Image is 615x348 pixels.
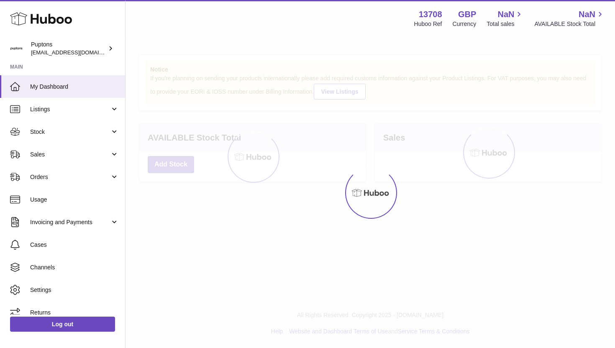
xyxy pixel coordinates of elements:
span: Orders [30,173,110,181]
span: NaN [497,9,514,20]
span: [EMAIL_ADDRESS][DOMAIN_NAME] [31,49,123,56]
span: Channels [30,264,119,271]
span: NaN [579,9,595,20]
span: AVAILABLE Stock Total [534,20,605,28]
a: NaN AVAILABLE Stock Total [534,9,605,28]
div: Huboo Ref [414,20,442,28]
span: Invoicing and Payments [30,218,110,226]
span: Returns [30,309,119,317]
span: Total sales [487,20,524,28]
span: Stock [30,128,110,136]
span: Usage [30,196,119,204]
span: Settings [30,286,119,294]
a: NaN Total sales [487,9,524,28]
span: My Dashboard [30,83,119,91]
span: Sales [30,151,110,159]
div: Currency [453,20,477,28]
span: Cases [30,241,119,249]
div: Puptons [31,41,106,56]
strong: GBP [458,9,476,20]
strong: 13708 [419,9,442,20]
span: Listings [30,105,110,113]
a: Log out [10,317,115,332]
img: hello@puptons.com [10,42,23,55]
